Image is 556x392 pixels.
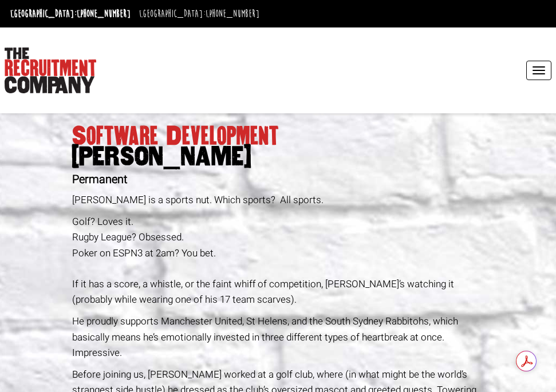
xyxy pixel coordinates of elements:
[72,173,484,186] h2: Permanent
[72,314,484,361] p: He proudly supports Manchester United, St Helens, and the South Sydney Rabbitohs, which basically...
[5,47,96,93] img: The Recruitment Company
[72,146,484,167] span: [PERSON_NAME]
[72,126,484,167] h1: Software Development
[72,193,324,207] span: [PERSON_NAME] is a sports nut. Which sports? All sports.
[77,7,131,20] a: [PHONE_NUMBER]
[7,5,133,23] li: [GEOGRAPHIC_DATA]:
[136,5,262,23] li: [GEOGRAPHIC_DATA]:
[72,214,484,307] p: Golf? Loves it. Rugby League? Obsessed. Poker on ESPN3 at 2am? You bet. If it has a score, a whis...
[206,7,259,20] a: [PHONE_NUMBER]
